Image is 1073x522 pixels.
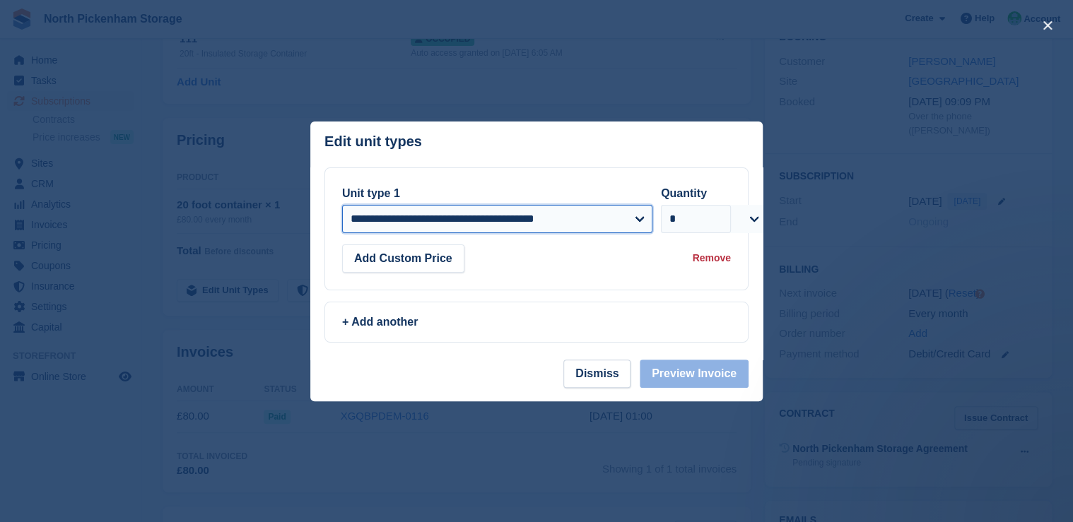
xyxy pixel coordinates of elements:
[693,251,731,266] div: Remove
[324,302,749,343] a: + Add another
[640,360,749,388] button: Preview Invoice
[342,187,400,199] label: Unit type 1
[661,187,707,199] label: Quantity
[563,360,631,388] button: Dismiss
[324,134,422,150] p: Edit unit types
[342,244,464,273] button: Add Custom Price
[342,314,731,331] div: + Add another
[1036,14,1059,37] button: close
